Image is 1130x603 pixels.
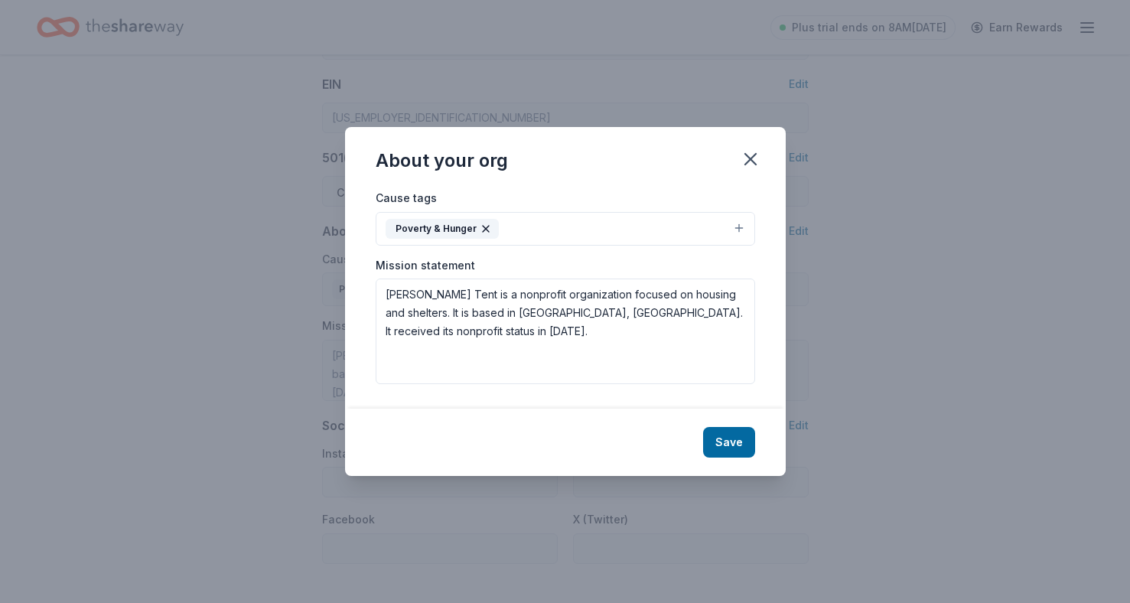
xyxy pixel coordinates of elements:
[386,219,499,239] div: Poverty & Hunger
[376,279,755,384] textarea: [PERSON_NAME] Tent is a nonprofit organization focused on housing and shelters. It is based in [G...
[376,191,437,206] label: Cause tags
[376,148,508,173] div: About your org
[703,427,755,458] button: Save
[376,258,475,273] label: Mission statement
[376,212,755,246] button: Poverty & Hunger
